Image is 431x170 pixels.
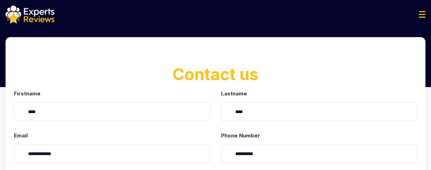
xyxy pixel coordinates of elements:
label: Lastname [221,90,417,97]
img: logo [6,6,54,24]
label: Firstname [14,90,210,97]
span: Contact us [173,65,258,84]
label: Phone Number [221,132,417,139]
img: Menu Icon [419,11,425,18]
label: Email [14,132,210,139]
